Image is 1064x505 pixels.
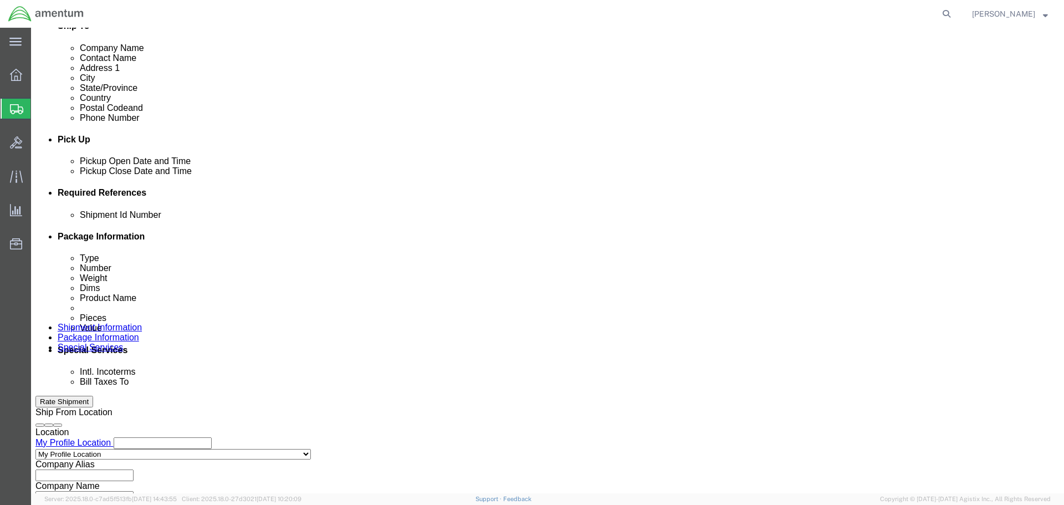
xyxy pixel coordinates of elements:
button: [PERSON_NAME] [971,7,1048,21]
span: Client: 2025.18.0-27d3021 [182,496,301,502]
a: Support [475,496,503,502]
span: Server: 2025.18.0-c7ad5f513fb [44,496,177,502]
span: [DATE] 10:20:09 [257,496,301,502]
img: logo [8,6,84,22]
iframe: FS Legacy Container [31,28,1064,493]
span: Rob Allmond [972,8,1035,20]
a: Feedback [503,496,531,502]
span: [DATE] 14:43:55 [132,496,177,502]
span: Copyright © [DATE]-[DATE] Agistix Inc., All Rights Reserved [880,494,1051,504]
